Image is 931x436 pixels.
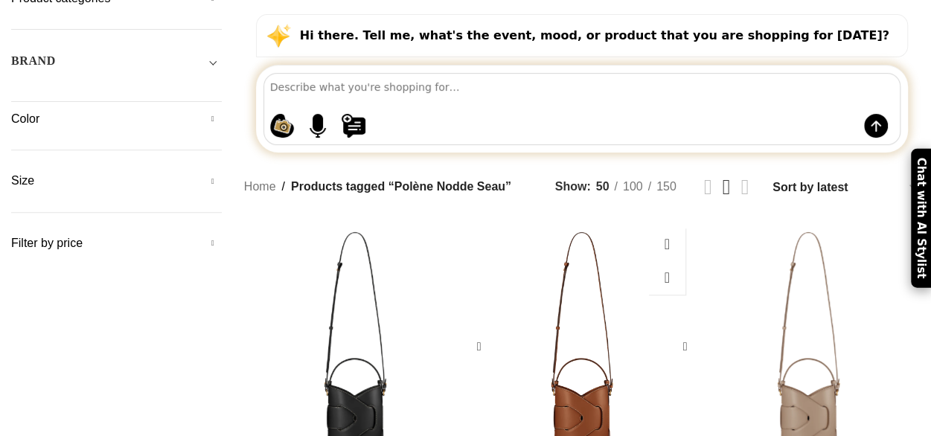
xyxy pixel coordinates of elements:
span: 150 [656,180,676,193]
h5: Color [11,111,222,127]
div: Toggle filter [11,52,222,79]
a: Grid view 2 [704,176,712,198]
span: 100 [623,180,643,193]
a: 150 [651,177,682,196]
a: 50 [591,177,615,196]
span: Show [555,177,591,196]
a: Quick view [648,228,685,261]
h5: BRAND [11,53,56,69]
h5: Filter by price [11,235,222,251]
select: Shop order [771,176,920,198]
a: Grid view 4 [740,176,749,198]
h5: Size [11,173,222,189]
span: Products tagged “Polène Nodde Seau” [291,177,511,196]
a: Home [244,177,276,196]
a: Grid view 3 [723,176,731,198]
span: 50 [596,180,610,193]
nav: Breadcrumb [244,177,511,196]
a: 100 [618,177,648,196]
